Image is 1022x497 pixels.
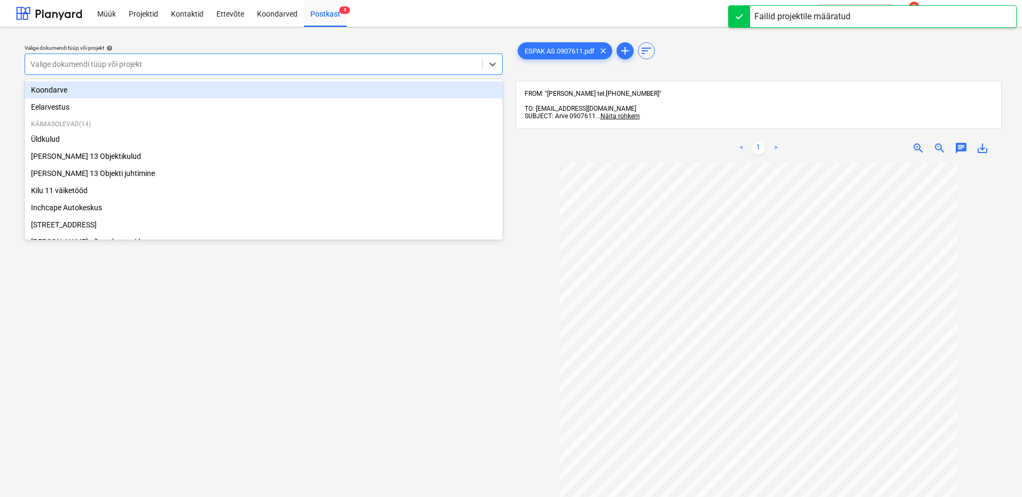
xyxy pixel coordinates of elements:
[104,45,113,51] span: help
[25,216,503,233] div: Narva mnt 120
[25,233,503,250] div: Marmi Futerno põranda rennid
[25,81,503,98] div: Koondarve
[25,131,503,148] div: Üldkulud
[31,120,496,129] p: Käimasolevad ( 14 )
[955,142,968,155] span: chat
[597,44,610,57] span: clear
[735,142,748,155] a: Previous page
[525,105,636,112] span: TO: [EMAIL_ADDRESS][DOMAIN_NAME]
[25,199,503,216] div: Inchcape Autokeskus
[25,148,503,165] div: Luise 13 Objektikulud
[518,47,601,55] span: ESPAK AS 0907611.pdf
[976,142,989,155] span: save_alt
[25,233,503,250] div: [PERSON_NAME] põranda rennid
[25,216,503,233] div: [STREET_ADDRESS]
[619,44,631,57] span: add
[525,112,596,120] span: SUBJECT: Arve 0907611
[912,142,925,155] span: zoom_in
[25,182,503,199] div: Kilu 11 väiketööd
[640,44,653,57] span: sort
[525,90,661,97] span: FROM: "[PERSON_NAME] tel.[PHONE_NUMBER]"
[518,42,612,59] div: ESPAK AS 0907611.pdf
[25,98,503,116] div: Eelarvestus
[600,112,640,120] span: Näita rohkem
[25,44,503,51] div: Valige dokumendi tüüp või projekt
[339,6,350,14] span: 4
[25,165,503,182] div: Luise 13 Objekti juhtimine
[752,142,765,155] a: Page 1 is your current page
[754,10,851,23] div: Failid projektile määratud
[969,446,1022,497] iframe: Chat Widget
[769,142,782,155] a: Next page
[25,165,503,182] div: [PERSON_NAME] 13 Objekti juhtimine
[596,112,640,120] span: ...
[933,142,946,155] span: zoom_out
[25,148,503,165] div: [PERSON_NAME] 13 Objektikulud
